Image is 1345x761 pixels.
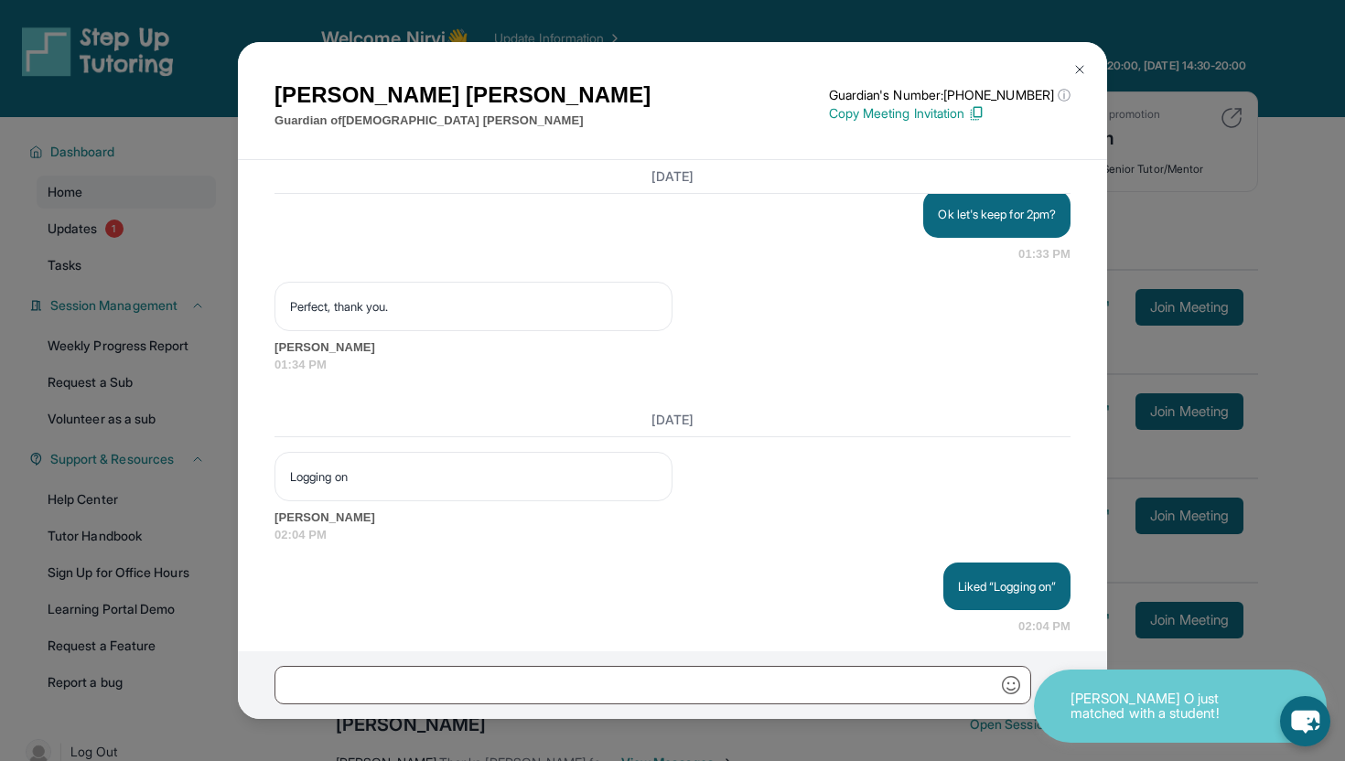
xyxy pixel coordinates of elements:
p: Guardian of [DEMOGRAPHIC_DATA] [PERSON_NAME] [274,112,651,130]
p: Logging on [290,467,657,486]
span: 01:33 PM [1018,245,1071,263]
span: [PERSON_NAME] [274,509,1071,527]
p: [PERSON_NAME] O just matched with a student! [1071,691,1254,722]
p: Perfect, thank you. [290,297,657,316]
span: 02:04 PM [1018,617,1071,636]
span: 01:34 PM [274,356,1071,374]
img: Close Icon [1072,62,1087,77]
button: chat-button [1280,696,1330,746]
span: ⓘ [1058,86,1071,104]
h1: [PERSON_NAME] [PERSON_NAME] [274,79,651,112]
p: Guardian's Number: [PHONE_NUMBER] [829,86,1071,104]
h3: [DATE] [274,411,1071,429]
img: Emoji [1002,676,1020,694]
span: 02:04 PM [274,526,1071,544]
span: [PERSON_NAME] [274,338,1071,357]
h3: [DATE] [274,167,1071,186]
p: Liked “Logging on” [958,577,1056,595]
p: Ok let's keep for 2pm? [938,205,1056,223]
p: Copy Meeting Invitation [829,104,1071,123]
img: Copy Icon [968,105,985,122]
